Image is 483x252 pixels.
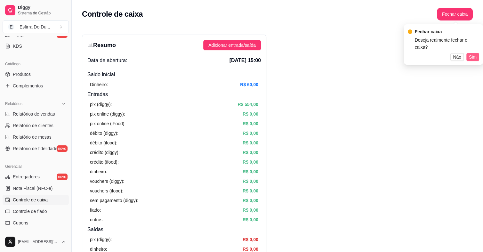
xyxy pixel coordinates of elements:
[243,216,258,223] article: R$ 0,00
[87,226,261,233] h4: Saídas
[437,8,473,20] button: Fechar caixa
[3,132,69,142] a: Relatório de mesas
[3,3,69,18] a: DiggySistema de Gestão
[3,234,69,249] button: [EMAIL_ADDRESS][DOMAIN_NAME]
[90,101,112,108] article: pix (diggy):
[466,53,479,61] button: Sim
[87,91,261,98] h4: Entradas
[13,71,31,77] span: Produtos
[87,71,261,78] h4: Saldo inícial
[13,174,40,180] span: Entregadores
[18,5,66,11] span: Diggy
[450,53,464,61] button: Não
[3,69,69,79] a: Produtos
[3,143,69,154] a: Relatório de fidelidadenovo
[90,120,124,127] article: pix online (iFood)
[13,208,47,215] span: Controle de fiado
[243,197,258,204] article: R$ 0,00
[18,11,66,16] span: Sistema de Gestão
[243,178,258,185] article: R$ 0,00
[3,41,69,51] a: KDS
[3,218,69,228] a: Cupons
[13,83,43,89] span: Complementos
[13,134,52,140] span: Relatório de mesas
[243,187,258,194] article: R$ 0,00
[90,178,124,185] article: vouchers (diggy):
[229,57,261,64] span: [DATE] 15:00
[20,24,50,30] div: Esfirra Do Du ...
[243,130,258,137] article: R$ 0,00
[3,161,69,172] div: Gerenciar
[87,42,93,48] span: bar-chart
[453,53,461,61] span: Não
[90,207,101,214] article: fiado:
[90,110,125,118] article: pix online (diggy):
[415,37,479,51] div: Deseja realmente fechar o caixa?
[208,42,256,49] span: Adicionar entrada/saída
[3,20,69,33] button: Select a team
[13,220,28,226] span: Cupons
[3,59,69,69] div: Catálogo
[90,149,120,156] article: crédito (diggy):
[90,236,112,243] article: pix (diggy):
[3,172,69,182] a: Entregadoresnovo
[469,53,477,61] span: Sim
[90,168,107,175] article: dinheiro:
[90,81,108,88] article: Dinheiro:
[13,197,48,203] span: Controle de caixa
[3,206,69,216] a: Controle de fiado
[18,239,59,244] span: [EMAIL_ADDRESS][DOMAIN_NAME]
[13,185,52,191] span: Nota Fiscal (NFC-e)
[13,111,55,117] span: Relatórios de vendas
[415,28,479,35] div: Fechar caixa
[243,159,258,166] article: R$ 0,00
[90,216,104,223] article: outros:
[3,195,69,205] a: Controle de caixa
[237,101,258,108] article: R$ 554,00
[13,43,22,49] span: KDS
[203,40,261,50] button: Adicionar entrada/saída
[3,109,69,119] a: Relatórios de vendas
[90,159,118,166] article: crédito (ifood):
[87,41,116,50] h3: Resumo
[243,207,258,214] article: R$ 0,00
[13,231,29,238] span: Clientes
[3,183,69,193] a: Nota Fiscal (NFC-e)
[243,120,258,127] article: R$ 0,00
[243,149,258,156] article: R$ 0,00
[90,130,118,137] article: débito (diggy):
[13,145,57,152] span: Relatório de fidelidade
[82,9,143,19] h2: Controle de caixa
[90,139,117,146] article: débito (ifood):
[5,101,22,106] span: Relatórios
[240,81,258,88] article: R$ 60,00
[243,236,258,243] article: R$ 0,00
[408,29,412,34] span: exclamation-circle
[3,120,69,131] a: Relatório de clientes
[243,139,258,146] article: R$ 0,00
[87,57,127,64] span: Data de abertura:
[243,110,258,118] article: R$ 0,00
[3,229,69,240] a: Clientes
[90,187,123,194] article: vouchers (ifood):
[90,197,138,204] article: sem pagamento (diggy):
[243,168,258,175] article: R$ 0,00
[3,81,69,91] a: Complementos
[13,122,53,129] span: Relatório de clientes
[8,24,14,30] span: E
